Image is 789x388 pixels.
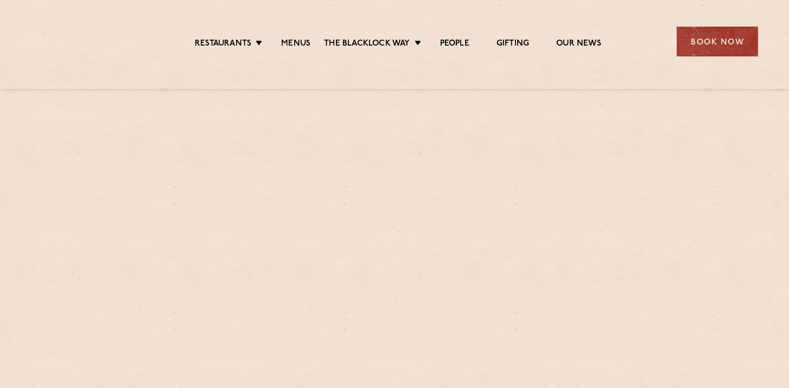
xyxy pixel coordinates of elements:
[31,10,125,73] img: svg%3E
[556,39,601,50] a: Our News
[281,39,310,50] a: Menus
[677,27,758,56] div: Book Now
[497,39,529,50] a: Gifting
[195,39,251,50] a: Restaurants
[440,39,469,50] a: People
[324,39,410,50] a: The Blacklock Way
